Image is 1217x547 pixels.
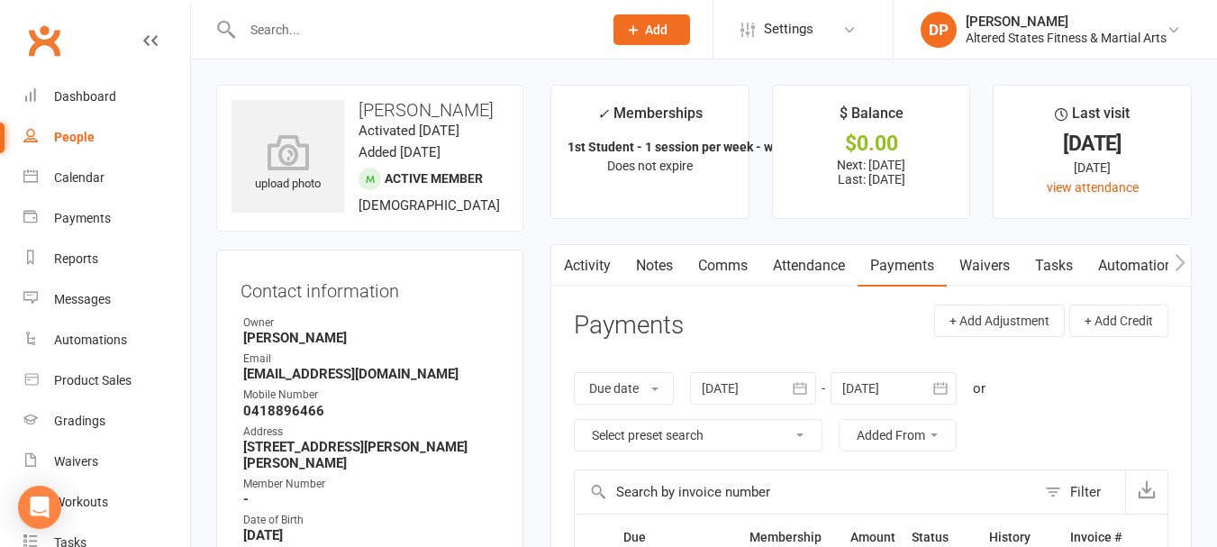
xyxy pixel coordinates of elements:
div: DP [921,12,957,48]
a: Automations [1085,245,1193,287]
strong: 1st Student - 1 session per week - weekly ... [568,140,817,154]
div: Product Sales [54,373,132,387]
p: Next: [DATE] Last: [DATE] [789,158,954,187]
a: Gradings [23,401,190,442]
input: Search by invoice number [575,470,1036,514]
div: Dashboard [54,89,116,104]
h3: [PERSON_NAME] [232,100,508,120]
a: Activity [551,245,623,287]
div: Member Number [243,476,499,493]
button: + Add Credit [1069,305,1168,337]
strong: 0418896466 [243,403,499,419]
div: [DATE] [1010,134,1175,153]
button: Due date [574,372,674,405]
div: $0.00 [789,134,954,153]
div: Calendar [54,170,104,185]
div: Last visit [1055,102,1130,134]
a: Waivers [947,245,1022,287]
div: or [973,378,985,399]
a: Workouts [23,482,190,523]
button: Added From [839,419,957,451]
i: ✓ [597,105,609,123]
div: Messages [54,292,111,306]
a: Automations [23,320,190,360]
span: Settings [764,9,813,50]
a: Attendance [760,245,858,287]
time: Activated [DATE] [359,123,459,139]
a: Clubworx [22,18,67,63]
a: Calendar [23,158,190,198]
div: Email [243,351,499,368]
button: Filter [1036,470,1125,514]
button: Add [613,14,690,45]
a: Payments [23,198,190,239]
div: Gradings [54,414,105,428]
strong: [EMAIL_ADDRESS][DOMAIN_NAME] [243,366,499,382]
a: Dashboard [23,77,190,117]
div: Date of Birth [243,512,499,529]
div: Waivers [54,454,98,469]
div: $ Balance [840,102,904,134]
span: [DEMOGRAPHIC_DATA] [359,197,500,214]
a: Payments [858,245,947,287]
a: Waivers [23,442,190,482]
span: Active member [385,171,483,186]
a: Product Sales [23,360,190,401]
input: Search... [237,17,590,42]
div: Payments [54,211,111,225]
strong: [DATE] [243,527,499,543]
strong: [PERSON_NAME] [243,330,499,346]
div: Filter [1070,481,1101,503]
div: Memberships [597,102,703,135]
div: Address [243,424,499,441]
div: Owner [243,315,499,332]
a: Tasks [1022,245,1085,287]
div: Altered States Fitness & Martial Arts [966,30,1167,46]
button: + Add Adjustment [934,305,1065,337]
time: Added [DATE] [359,144,440,160]
div: [PERSON_NAME] [966,14,1167,30]
a: Comms [686,245,760,287]
a: Messages [23,279,190,320]
strong: - [243,491,499,507]
div: Mobile Number [243,387,499,404]
strong: [STREET_ADDRESS][PERSON_NAME][PERSON_NAME] [243,439,499,471]
div: upload photo [232,134,344,194]
h3: Payments [574,312,684,340]
a: view attendance [1047,180,1139,195]
div: [DATE] [1010,158,1175,178]
h3: Contact information [241,274,499,301]
span: Add [645,23,668,37]
span: Does not expire [607,159,693,173]
div: Reports [54,251,98,266]
div: Automations [54,333,127,347]
a: People [23,117,190,158]
div: Open Intercom Messenger [18,486,61,529]
div: People [54,130,95,144]
div: Workouts [54,495,108,509]
a: Reports [23,239,190,279]
a: Notes [623,245,686,287]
